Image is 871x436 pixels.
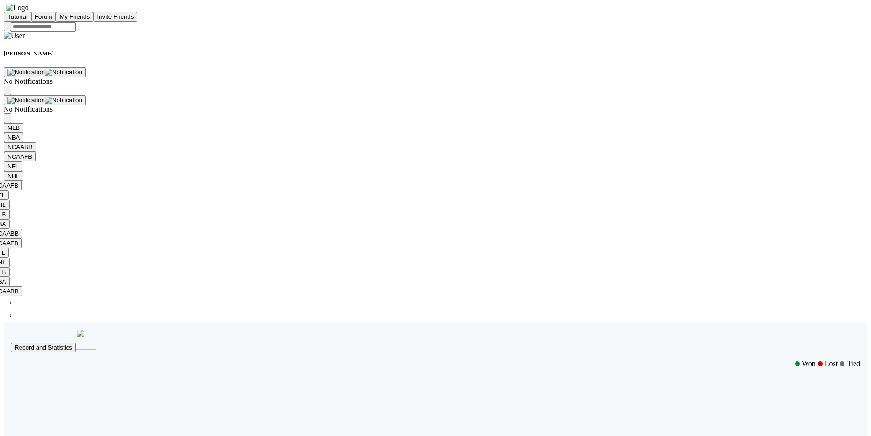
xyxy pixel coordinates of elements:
img: Notification [7,97,45,104]
div: No Notifications [4,105,738,113]
span: No Notifications [4,77,53,85]
button: Record and Statistics [11,343,76,352]
button: Invite Friends [93,12,137,22]
li: Tied [838,360,860,368]
div: › [4,309,867,322]
button: Tutorial [4,12,31,22]
button: Forum [31,12,56,22]
img: Logo [6,4,29,12]
li: Lost [816,360,838,368]
h5: [PERSON_NAME] [4,50,867,57]
button: NHL [4,171,23,181]
img: Notification [45,69,82,76]
button: NBA [4,133,23,142]
img: Notification [7,69,45,76]
button: My Friends [56,12,93,22]
button: MLB [4,123,23,133]
div: ‹ [4,296,867,309]
button: NFL [4,161,22,171]
button: NCAABB [4,142,36,152]
img: User [4,32,25,40]
img: Notification [45,97,82,104]
li: Won [793,360,816,368]
button: NCAAFB [4,152,36,161]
